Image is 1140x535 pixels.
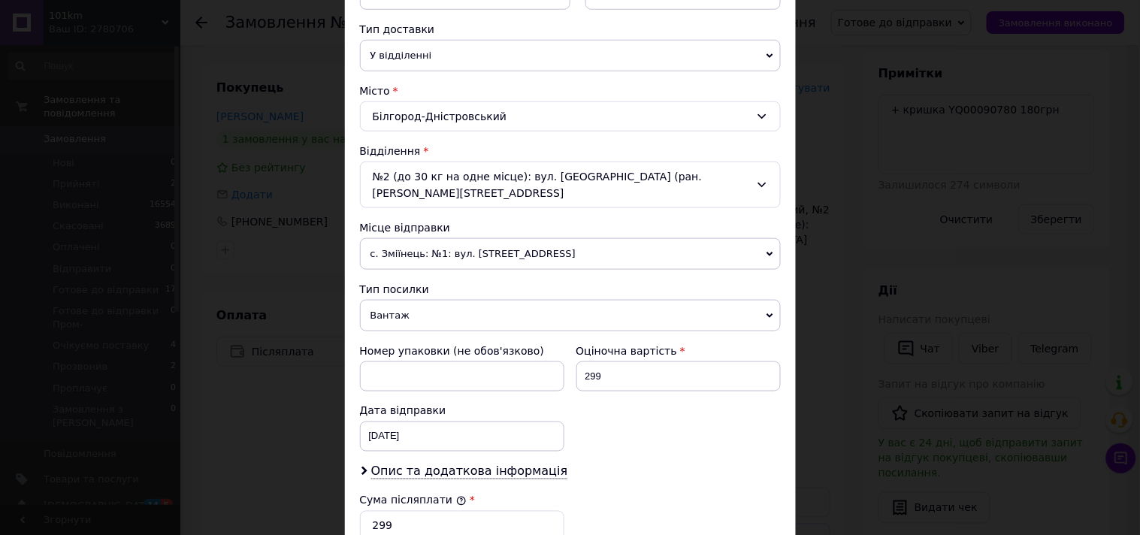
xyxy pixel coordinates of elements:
[360,404,564,419] div: Дата відправки
[360,238,781,270] span: с. Зміїнець: №1: вул. [STREET_ADDRESS]
[576,343,781,358] div: Оціночна вартість
[371,464,568,479] span: Опис та додаткова інформація
[360,222,451,234] span: Місце відправки
[360,283,429,295] span: Тип посилки
[360,40,781,71] span: У відділенні
[360,23,435,35] span: Тип доставки
[360,494,467,506] label: Сума післяплати
[360,144,781,159] div: Відділення
[360,343,564,358] div: Номер упаковки (не обов'язково)
[360,101,781,131] div: Білгород-Дністровський
[360,162,781,208] div: №2 (до 30 кг на одне місце): вул. [GEOGRAPHIC_DATA] (ран. [PERSON_NAME][STREET_ADDRESS]
[360,83,781,98] div: Місто
[360,300,781,331] span: Вантаж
